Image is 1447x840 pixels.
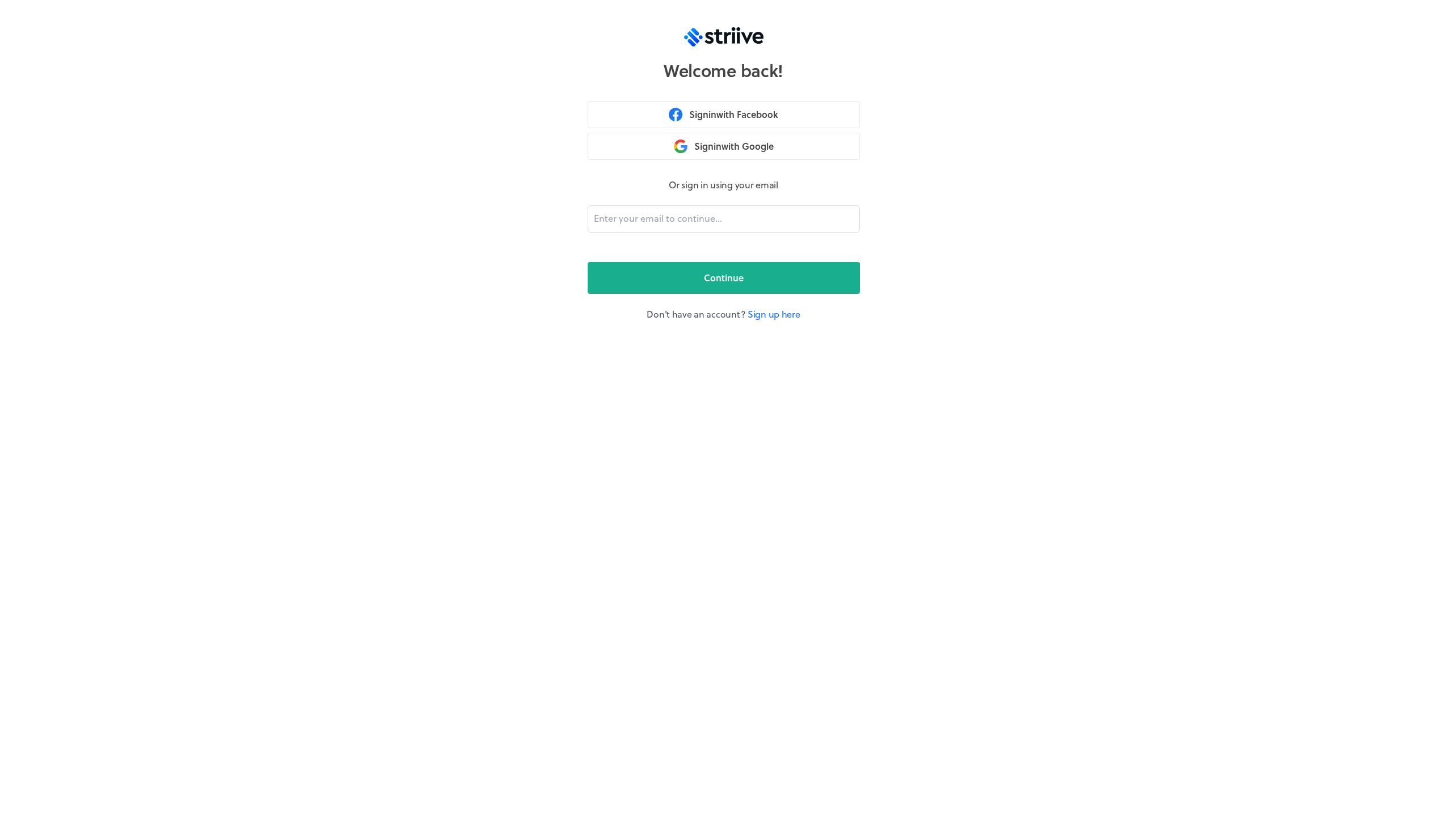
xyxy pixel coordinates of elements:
[748,307,800,320] a: Sign up here
[588,101,860,128] button: Signinwith Facebook
[664,60,783,81] h1: Welcome back!
[588,178,860,192] p: Or sign in using your email
[588,307,860,321] p: Don't have an account?
[588,205,860,233] input: Enter your email to continue...
[588,133,860,160] button: Signinwith Google
[588,262,860,294] button: Continue
[704,271,744,285] span: Continue
[684,27,763,47] img: logo-trans.svg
